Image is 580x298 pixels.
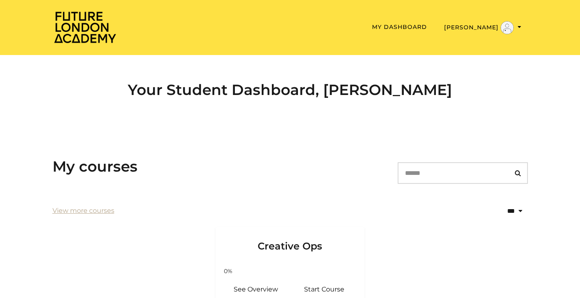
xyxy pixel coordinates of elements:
[215,227,365,262] a: Creative Ops
[442,21,524,35] button: Toggle menu
[53,206,114,216] a: View more courses
[225,227,355,252] h3: Creative Ops
[53,158,138,175] h3: My courses
[481,201,528,221] select: status
[219,267,238,276] span: 0%
[53,11,118,44] img: Home Page
[372,23,427,31] a: My Dashboard
[53,81,528,99] h2: Your Student Dashboard, [PERSON_NAME]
